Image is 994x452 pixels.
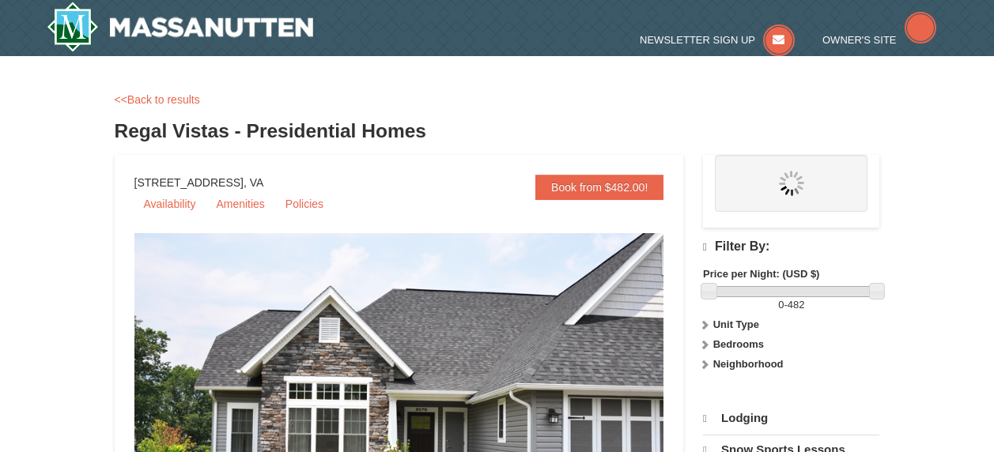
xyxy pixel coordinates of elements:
[703,268,819,280] strong: Price per Night: (USD $)
[640,34,755,46] span: Newsletter Sign Up
[276,192,333,216] a: Policies
[47,2,314,52] a: Massanutten Resort
[822,34,897,46] span: Owner's Site
[713,358,784,370] strong: Neighborhood
[778,299,784,311] span: 0
[703,404,879,433] a: Lodging
[713,318,759,330] strong: Unit Type
[788,299,805,311] span: 482
[115,115,880,147] h3: Regal Vistas - Presidential Homes
[779,171,804,196] img: wait.gif
[703,297,879,313] label: -
[134,192,206,216] a: Availability
[713,338,764,350] strong: Bedrooms
[47,2,314,52] img: Massanutten Resort Logo
[822,34,936,46] a: Owner's Site
[535,175,663,200] a: Book from $482.00!
[703,239,879,254] h4: Filter By:
[640,34,795,46] a: Newsletter Sign Up
[206,192,274,216] a: Amenities
[115,93,200,106] a: <<Back to results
